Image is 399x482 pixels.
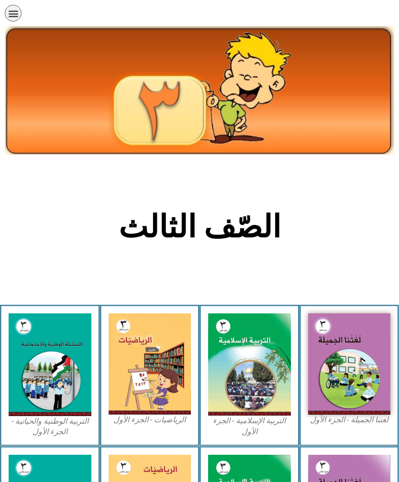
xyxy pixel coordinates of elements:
h2: الصّف الثالث [42,208,358,246]
div: כפתור פתיחת תפריט [5,5,22,21]
figcaption: التربية الوطنية والحياتية - الجزء الأول​ [9,416,91,438]
figcaption: الرياضيات - الجزء الأول​ [109,415,191,425]
figcaption: التربية الإسلامية - الجزء الأول [208,416,291,437]
figcaption: لغتنا الجميلة - الجزء الأول​ [308,415,391,425]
